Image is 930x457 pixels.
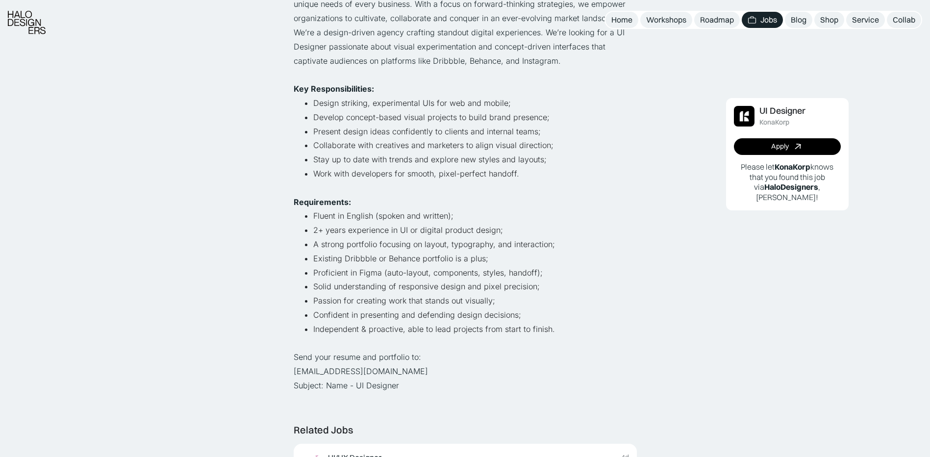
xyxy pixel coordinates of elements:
[294,424,353,436] div: Related Jobs
[313,322,637,336] li: Independent & proactive, able to lead projects from start to finish.
[313,110,637,125] li: Develop concept-based visual projects to build brand presence;
[814,12,844,28] a: Shop
[820,15,838,25] div: Shop
[313,96,637,110] li: Design striking, experimental UIs for web and mobile;
[791,15,806,25] div: Blog
[313,237,637,252] li: A strong portfolio focusing on layout, typography, and interaction;
[313,152,637,167] li: Stay up to date with trends and explore new styles and layouts;
[852,15,879,25] div: Service
[887,12,921,28] a: Collab
[313,294,637,308] li: Passion for creating work that stands out visually;
[742,12,783,28] a: Jobs
[313,223,637,237] li: 2+ years experience in UI or digital product design;
[294,84,374,94] strong: Key Responsibilities:
[611,15,632,25] div: Home
[893,15,915,25] div: Collab
[700,15,734,25] div: Roadmap
[294,68,637,82] p: ‍
[313,279,637,294] li: Solid understanding of responsive design and pixel precision;
[785,12,812,28] a: Blog
[646,15,686,25] div: Workshops
[759,118,789,127] div: KonaKorp
[313,209,637,223] li: Fluent in English (spoken and written);
[313,252,637,266] li: Existing Dribbble or Behance portfolio is a plus;
[313,308,637,322] li: Confident in presenting and defending design decisions;
[694,12,740,28] a: Roadmap
[294,181,637,195] p: ‍
[294,197,351,207] strong: Requirements:
[313,266,637,280] li: Proficient in Figma (auto-layout, components, styles, handoff);
[759,106,805,116] div: UI Designer
[846,12,885,28] a: Service
[294,25,637,68] p: We’re a design-driven agency crafting standout digital experiences. We’re looking for a UI Design...
[771,143,789,151] div: Apply
[294,336,637,351] p: ‍
[313,138,637,152] li: Collaborate with creatives and marketers to align visual direction;
[734,106,754,127] img: Job Image
[313,125,637,139] li: Present design ideas confidently to clients and internal teams;
[764,182,818,192] b: HaloDesigners
[294,350,637,392] p: Send your resume and portfolio to: [EMAIL_ADDRESS][DOMAIN_NAME] Subject: Name - UI Designer
[605,12,638,28] a: Home
[734,162,841,203] p: Please let knows that you found this job via , [PERSON_NAME]!
[313,167,637,181] li: Work with developers for smooth, pixel-perfect handoff.
[640,12,692,28] a: Workshops
[775,162,810,172] b: KonaKorp
[760,15,777,25] div: Jobs
[734,138,841,155] a: Apply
